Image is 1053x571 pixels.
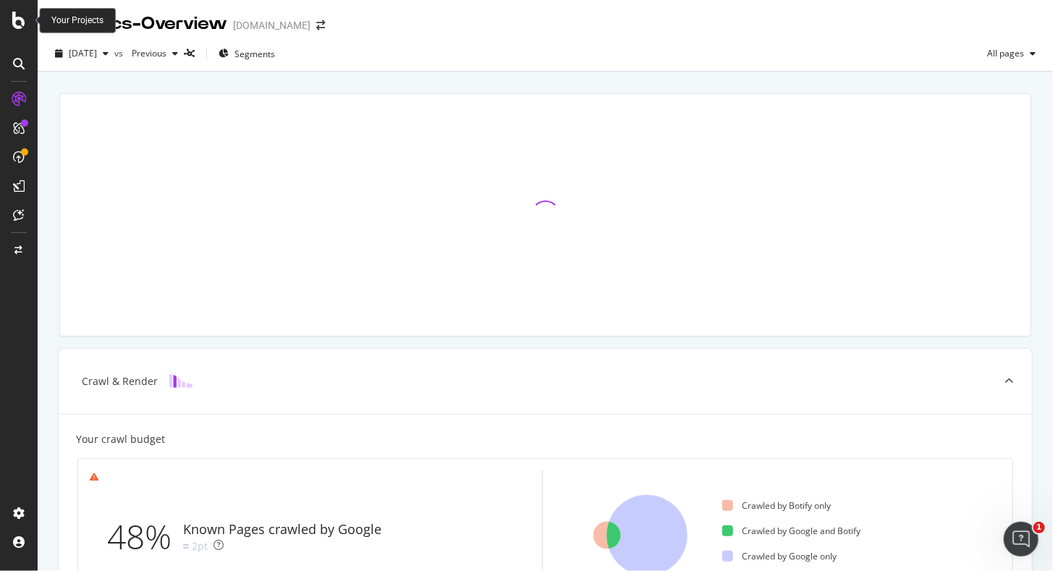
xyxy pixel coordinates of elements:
[126,42,184,65] button: Previous
[722,499,831,512] div: Crawled by Botify only
[981,42,1041,65] button: All pages
[49,12,227,36] div: Analytics - Overview
[114,47,126,59] span: vs
[69,47,97,59] span: 2025 Aug. 16th
[981,47,1024,59] span: All pages
[234,48,275,60] span: Segments
[722,525,860,537] div: Crawled by Google and Botify
[213,42,281,65] button: Segments
[1004,522,1039,557] iframe: Intercom live chat
[722,550,837,562] div: Crawled by Google only
[107,513,183,561] div: 48%
[51,14,103,27] div: Your Projects
[1033,522,1045,533] span: 1
[183,544,189,549] img: Equal
[49,42,114,65] button: [DATE]
[233,18,310,33] div: [DOMAIN_NAME]
[183,520,381,539] div: Known Pages crawled by Google
[82,374,158,389] div: Crawl & Render
[169,374,193,388] img: block-icon
[76,432,165,447] div: Your crawl budget
[316,20,325,30] div: arrow-right-arrow-left
[126,47,166,59] span: Previous
[192,539,208,554] div: 2pt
